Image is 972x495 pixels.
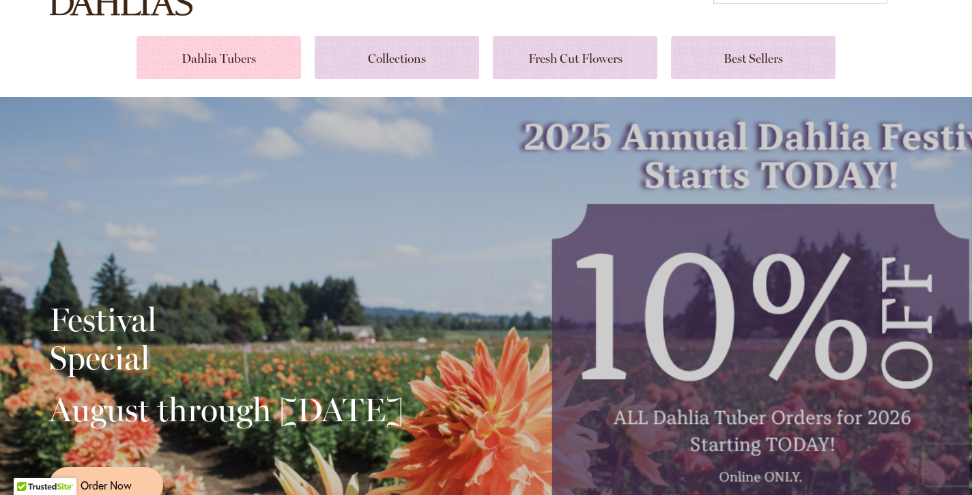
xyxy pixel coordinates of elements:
[81,477,132,493] span: Order Now
[49,391,403,429] h2: August through [DATE]
[49,300,403,377] h2: Festival Special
